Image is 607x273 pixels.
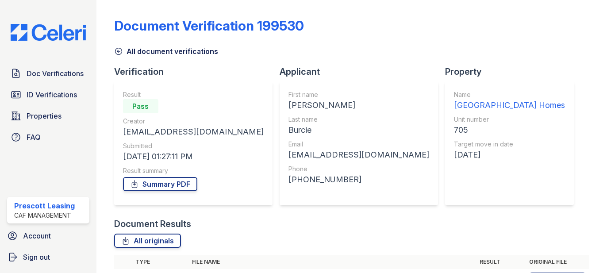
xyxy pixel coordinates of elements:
[27,89,77,100] span: ID Verifications
[27,68,84,79] span: Doc Verifications
[288,115,429,124] div: Last name
[114,234,181,248] a: All originals
[14,200,75,211] div: Prescott Leasing
[132,255,188,269] th: Type
[114,18,304,34] div: Document Verification 199530
[23,231,51,241] span: Account
[114,46,218,57] a: All document verifications
[454,149,565,161] div: [DATE]
[123,99,158,113] div: Pass
[27,132,41,142] span: FAQ
[4,227,93,245] a: Account
[288,90,429,99] div: First name
[454,99,565,112] div: [GEOGRAPHIC_DATA] Homes
[114,65,280,78] div: Verification
[288,165,429,173] div: Phone
[123,177,197,191] a: Summary PDF
[123,142,264,150] div: Submitted
[123,117,264,126] div: Creator
[123,90,264,99] div: Result
[123,166,264,175] div: Result summary
[123,126,264,138] div: [EMAIL_ADDRESS][DOMAIN_NAME]
[280,65,445,78] div: Applicant
[288,124,429,136] div: Burcie
[7,107,89,125] a: Properties
[288,173,429,186] div: [PHONE_NUMBER]
[476,255,526,269] th: Result
[288,149,429,161] div: [EMAIL_ADDRESS][DOMAIN_NAME]
[23,252,50,262] span: Sign out
[14,211,75,220] div: CAF Management
[454,115,565,124] div: Unit number
[4,24,93,41] img: CE_Logo_Blue-a8612792a0a2168367f1c8372b55b34899dd931a85d93a1a3d3e32e68fde9ad4.png
[114,218,191,230] div: Document Results
[7,86,89,104] a: ID Verifications
[445,65,581,78] div: Property
[7,65,89,82] a: Doc Verifications
[454,90,565,112] a: Name [GEOGRAPHIC_DATA] Homes
[288,99,429,112] div: [PERSON_NAME]
[27,111,61,121] span: Properties
[454,124,565,136] div: 705
[4,248,93,266] a: Sign out
[454,140,565,149] div: Target move in date
[454,90,565,99] div: Name
[526,255,589,269] th: Original file
[188,255,476,269] th: File name
[123,150,264,163] div: [DATE] 01:27:11 PM
[288,140,429,149] div: Email
[7,128,89,146] a: FAQ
